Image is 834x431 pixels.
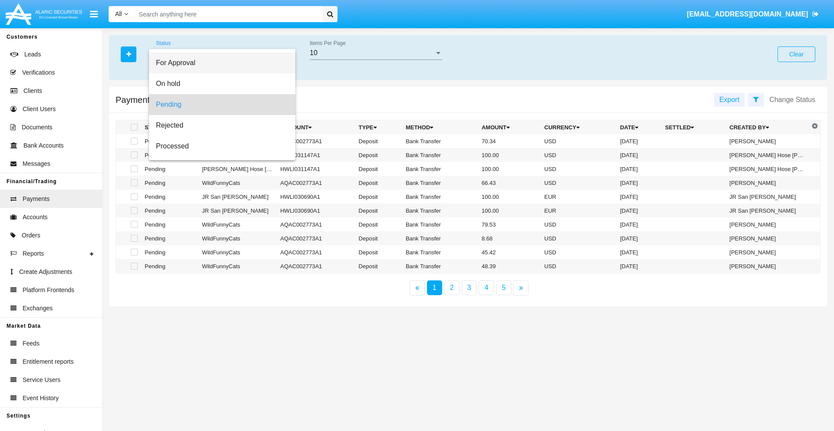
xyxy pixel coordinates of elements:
span: On hold [156,73,288,94]
span: Pending [156,94,288,115]
span: Cancelled by User [156,157,288,178]
span: Processed [156,136,288,157]
span: For Approval [156,53,288,73]
span: Rejected [156,115,288,136]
